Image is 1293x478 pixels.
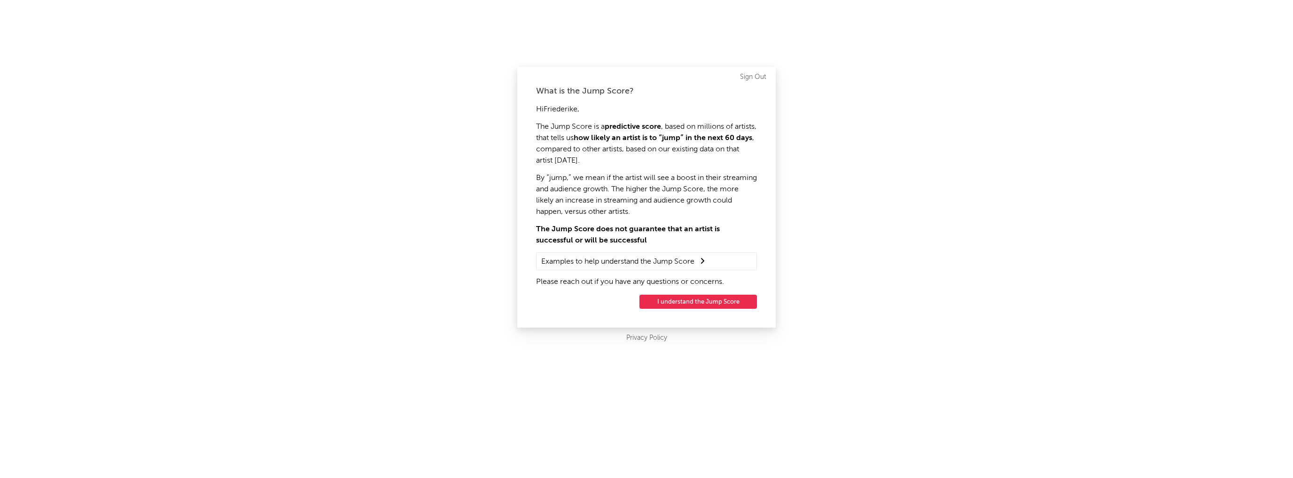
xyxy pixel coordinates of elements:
[541,255,752,267] summary: Examples to help understand the Jump Score
[605,123,661,131] strong: predictive score
[536,121,757,166] p: The Jump Score is a , based on millions of artists, that tells us , compared to other artists, ba...
[740,71,766,83] a: Sign Out
[536,226,720,244] strong: The Jump Score does not guarantee that an artist is successful or will be successful
[639,295,757,309] button: I understand the Jump Score
[536,104,757,115] p: Hi Friederike ,
[574,134,752,142] strong: how likely an artist is to “jump” in the next 60 days
[626,332,667,344] a: Privacy Policy
[536,86,757,97] div: What is the Jump Score?
[536,276,757,288] p: Please reach out if you have any questions or concerns.
[536,172,757,218] p: By “jump,” we mean if the artist will see a boost in their streaming and audience growth. The hig...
